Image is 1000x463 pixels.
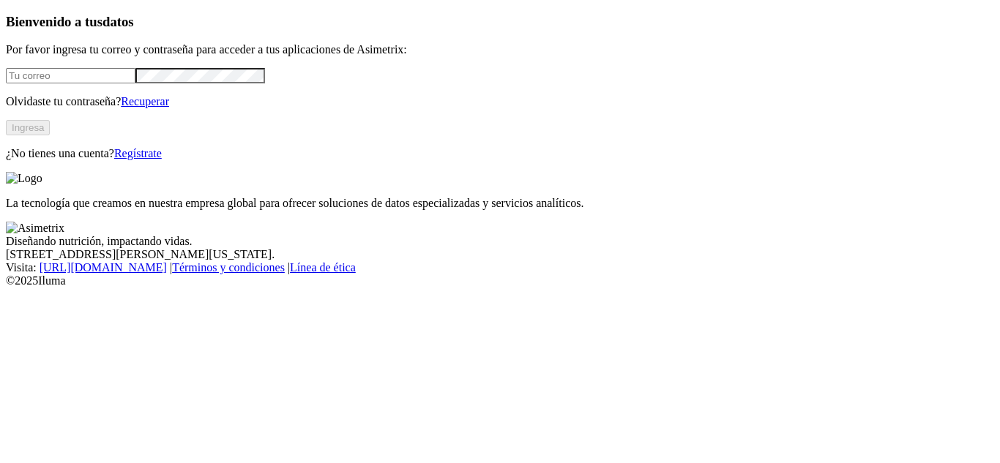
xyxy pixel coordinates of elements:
div: [STREET_ADDRESS][PERSON_NAME][US_STATE]. [6,248,994,261]
div: © 2025 Iluma [6,274,994,287]
a: Línea de ética [290,261,356,274]
p: Por favor ingresa tu correo y contraseña para acceder a tus aplicaciones de Asimetrix: [6,43,994,56]
p: La tecnología que creamos en nuestra empresa global para ofrecer soluciones de datos especializad... [6,197,994,210]
span: datos [102,14,134,29]
p: ¿No tienes una cuenta? [6,147,994,160]
p: Olvidaste tu contraseña? [6,95,994,108]
a: Recuperar [121,95,169,108]
input: Tu correo [6,68,135,83]
a: Términos y condiciones [172,261,285,274]
img: Asimetrix [6,222,64,235]
a: [URL][DOMAIN_NAME] [40,261,167,274]
h3: Bienvenido a tus [6,14,994,30]
img: Logo [6,172,42,185]
a: Regístrate [114,147,162,159]
button: Ingresa [6,120,50,135]
div: Visita : | | [6,261,994,274]
div: Diseñando nutrición, impactando vidas. [6,235,994,248]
